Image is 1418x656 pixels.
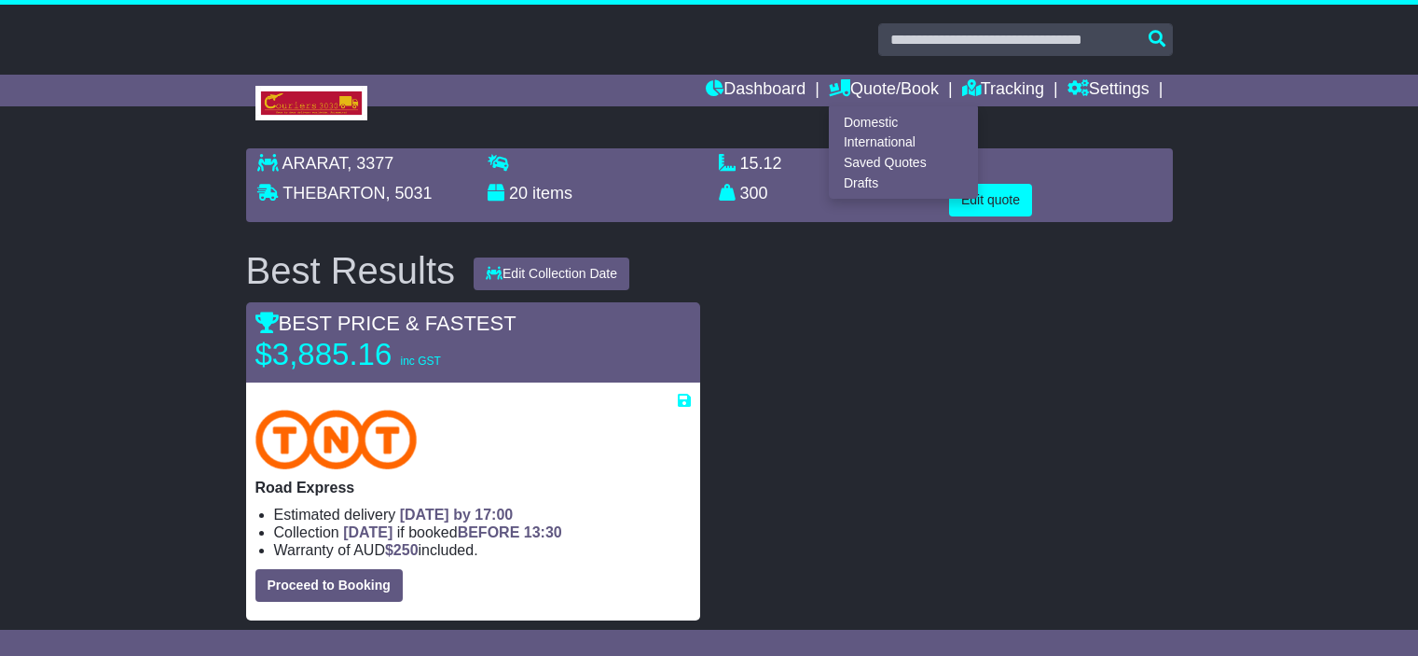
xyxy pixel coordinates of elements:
[343,524,392,540] span: [DATE]
[400,355,440,368] span: inc GST
[830,153,977,174] a: Saved Quotes
[255,479,691,496] p: Road Express
[740,184,768,202] span: 300
[740,154,782,173] span: 15.12
[830,173,977,193] a: Drafts
[343,524,561,540] span: if booked
[706,75,805,106] a: Dashboard
[474,258,629,290] button: Edit Collection Date
[282,154,348,173] span: ARARAT
[830,112,977,133] a: Domestic
[274,506,691,523] li: Estimated delivery
[282,184,385,202] span: THEBARTON
[509,184,528,202] span: 20
[255,312,516,335] span: BEST PRICE & FASTEST
[458,524,520,540] span: BEFORE
[830,133,977,153] a: International
[255,569,403,602] button: Proceed to Booking
[829,106,978,199] div: Quote/Book
[829,75,939,106] a: Quote/Book
[347,154,393,173] span: , 3377
[255,410,418,469] img: TNT Domestic: Road Express
[524,524,562,540] span: 13:30
[255,336,489,373] p: $3,885.16
[274,541,691,559] li: Warranty of AUD included.
[385,542,419,558] span: $
[962,75,1044,106] a: Tracking
[400,507,514,523] span: [DATE] by 17:00
[949,184,1032,216] button: Edit quote
[386,184,433,202] span: , 5031
[393,542,419,558] span: 250
[274,523,691,541] li: Collection
[532,184,572,202] span: items
[1067,75,1150,106] a: Settings
[237,250,465,291] div: Best Results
